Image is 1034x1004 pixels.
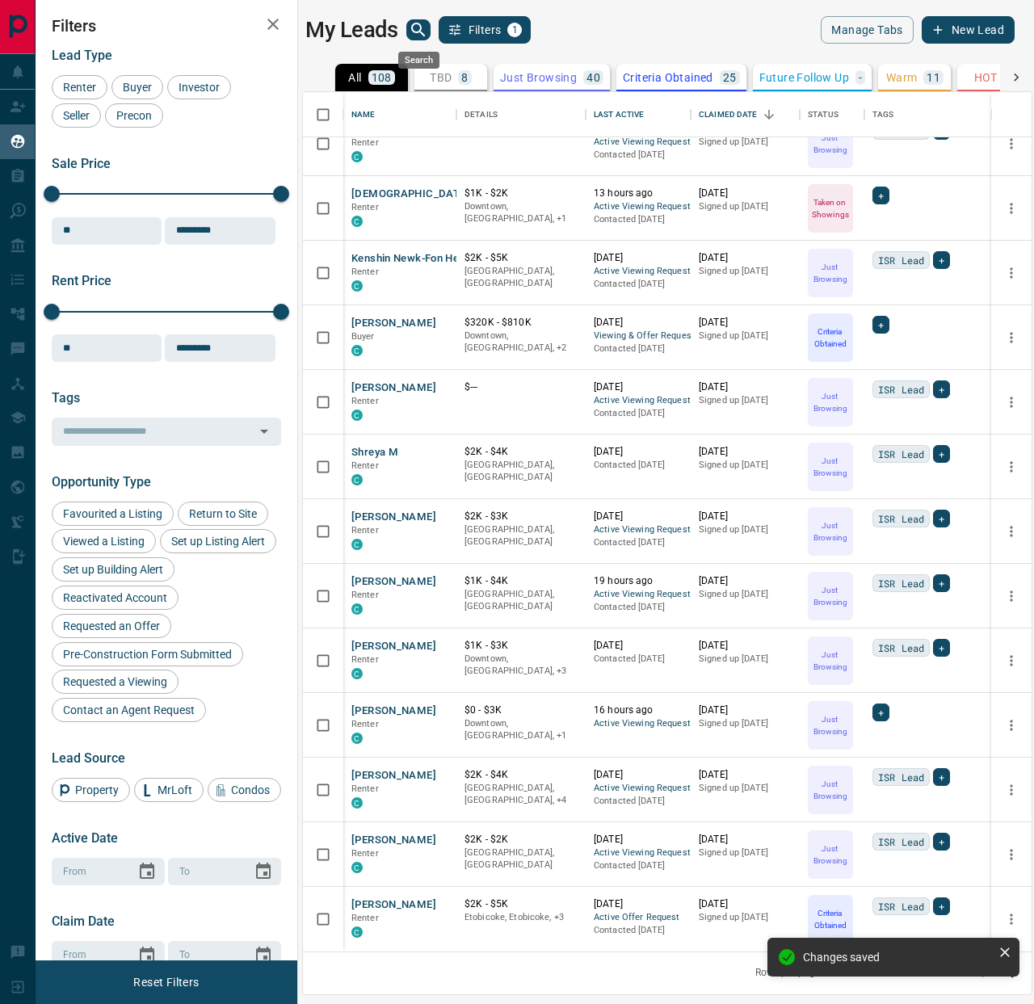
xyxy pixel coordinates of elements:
div: condos.ca [351,668,363,679]
p: Taken on Showings [809,196,851,221]
button: Choose date [247,855,280,888]
p: 13 hours ago [594,187,683,200]
div: + [872,704,889,721]
div: Name [343,92,456,137]
div: condos.ca [351,733,363,744]
button: more [999,842,1023,867]
span: Claim Date [52,914,115,929]
span: + [939,898,944,914]
span: + [939,252,944,268]
button: more [999,649,1023,673]
p: Contacted [DATE] [594,795,683,808]
p: 108 [372,72,392,83]
div: condos.ca [351,280,363,292]
div: + [933,380,950,398]
p: Signed up [DATE] [699,136,792,149]
span: Reactivated Account [57,591,173,604]
div: + [872,187,889,204]
p: Signed up [DATE] [699,653,792,666]
span: Lead Source [52,750,125,766]
span: Opportunity Type [52,474,151,489]
p: Just Browsing [500,72,577,83]
span: Investor [173,81,225,94]
p: [DATE] [699,768,792,782]
span: Lead Type [52,48,112,63]
p: Just Browsing [809,842,851,867]
p: Signed up [DATE] [699,717,792,730]
button: [PERSON_NAME] [351,768,436,783]
button: search button [406,19,431,40]
p: Signed up [DATE] [699,782,792,795]
span: Renter [351,460,379,471]
p: $0 - $3K [464,704,578,717]
p: Contacted [DATE] [594,653,683,666]
p: Just Browsing [809,584,851,608]
p: [DATE] [699,639,792,653]
p: [DATE] [699,897,792,911]
p: Warm [886,72,918,83]
p: Contacted [DATE] [594,459,683,472]
p: Signed up [DATE] [699,265,792,278]
div: Details [464,92,498,137]
div: Set up Building Alert [52,557,174,582]
p: [DATE] [699,574,792,588]
div: Favourited a Listing [52,502,174,526]
div: + [933,897,950,915]
p: $320K - $810K [464,316,578,330]
div: condos.ca [351,926,363,938]
div: Changes saved [803,951,992,964]
p: 25 [723,72,737,83]
span: ISR Lead [878,252,924,268]
p: $2K - $5K [464,897,578,911]
p: [DATE] [594,897,683,911]
p: Signed up [DATE] [699,459,792,472]
span: Set up Listing Alert [166,535,271,548]
div: + [933,510,950,527]
p: $2K - $5K [464,251,578,265]
p: Signed up [DATE] [699,911,792,924]
div: Claimed Date [699,92,758,137]
p: [DATE] [699,316,792,330]
p: [DATE] [594,768,683,782]
p: Just Browsing [809,132,851,156]
span: Active Viewing Request [594,717,683,731]
button: Manage Tabs [821,16,913,44]
p: Contacted [DATE] [594,213,683,226]
button: [PERSON_NAME] [351,639,436,654]
span: Renter [351,590,379,600]
button: Open [253,420,275,443]
span: Renter [351,202,379,212]
span: MrLoft [152,783,198,796]
span: + [878,187,884,204]
span: Active Viewing Request [594,523,683,537]
p: Just Browsing [809,519,851,544]
span: Viewing & Offer Request [594,330,683,343]
p: [GEOGRAPHIC_DATA], [GEOGRAPHIC_DATA] [464,523,578,548]
button: Filters1 [439,16,532,44]
p: [DATE] [594,445,683,459]
div: Last Active [586,92,691,137]
p: Midtown | Central, Toronto [464,330,578,355]
span: Renter [351,654,379,665]
p: 8 [461,72,468,83]
span: Active Date [52,830,118,846]
span: Rent Price [52,273,111,288]
div: Details [456,92,586,137]
p: Contacted [DATE] [594,536,683,549]
p: [DATE] [699,510,792,523]
p: Contacted [DATE] [594,924,683,937]
button: Shreya M [351,445,398,460]
div: Reactivated Account [52,586,179,610]
div: Set up Listing Alert [160,529,276,553]
div: Condos [208,778,281,802]
button: Sort [758,103,780,126]
div: condos.ca [351,410,363,421]
span: Buyer [117,81,158,94]
span: ISR Lead [878,640,924,656]
span: Active Viewing Request [594,846,683,860]
p: Just Browsing [809,713,851,737]
div: Name [351,92,376,137]
div: Requested a Viewing [52,670,179,694]
p: [DATE] [594,833,683,846]
div: condos.ca [351,151,363,162]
